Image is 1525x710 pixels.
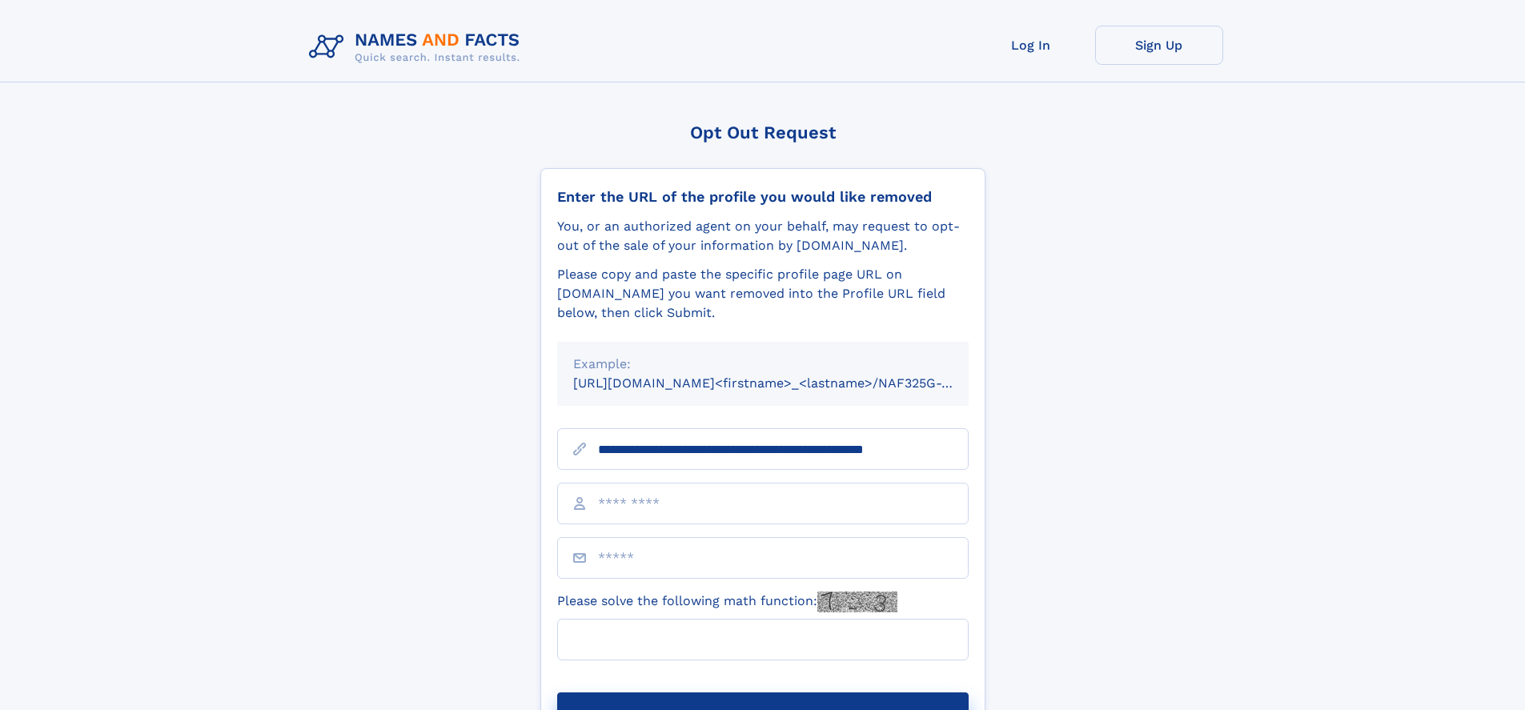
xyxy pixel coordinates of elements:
div: You, or an authorized agent on your behalf, may request to opt-out of the sale of your informatio... [557,217,969,255]
img: Logo Names and Facts [303,26,533,69]
label: Please solve the following math function: [557,592,897,612]
a: Sign Up [1095,26,1223,65]
div: Example: [573,355,953,374]
div: Opt Out Request [540,122,985,142]
div: Enter the URL of the profile you would like removed [557,188,969,206]
div: Please copy and paste the specific profile page URL on [DOMAIN_NAME] you want removed into the Pr... [557,265,969,323]
a: Log In [967,26,1095,65]
small: [URL][DOMAIN_NAME]<firstname>_<lastname>/NAF325G-xxxxxxxx [573,375,999,391]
